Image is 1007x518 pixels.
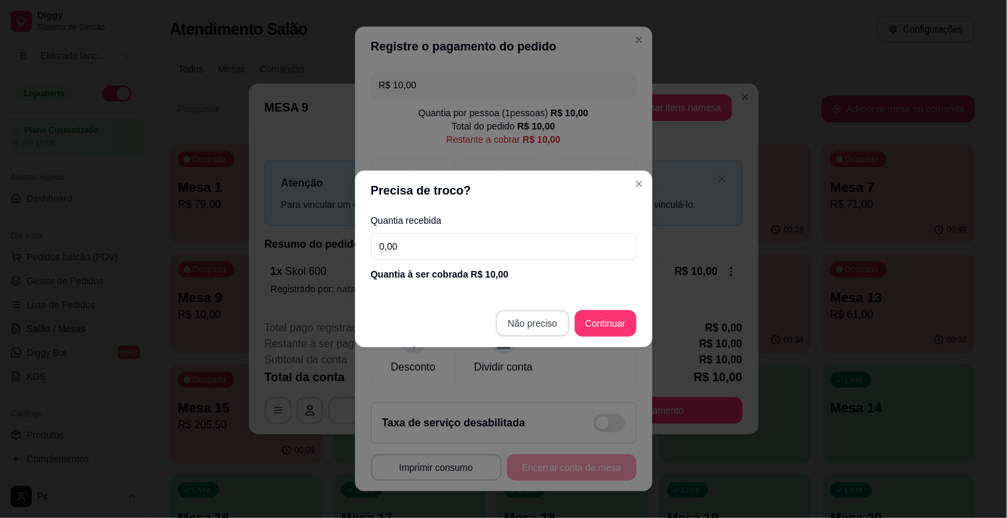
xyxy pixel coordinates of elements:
button: Continuar [575,310,637,337]
button: Close [629,173,650,195]
label: Quantia recebida [371,216,637,225]
header: Precisa de troco? [355,171,653,211]
div: Quantia à ser cobrada R$ 10,00 [371,268,637,281]
button: Não preciso [496,310,570,337]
